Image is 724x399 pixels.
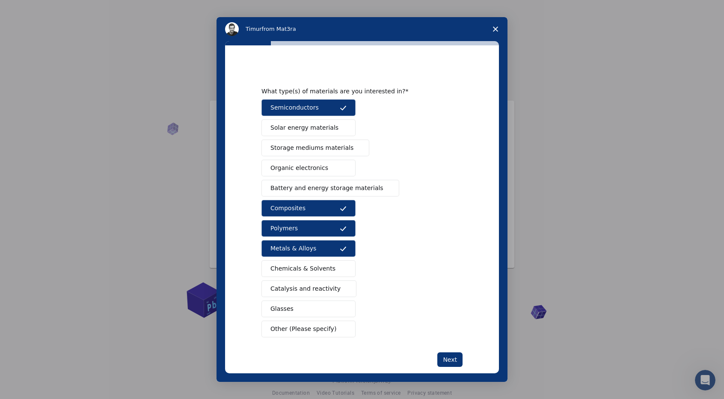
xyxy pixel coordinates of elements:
[270,123,338,132] span: Solar energy materials
[270,244,316,253] span: Metals & Alloys
[261,119,356,136] button: Solar energy materials
[261,160,356,176] button: Organic electronics
[270,103,319,112] span: Semiconductors
[261,140,369,156] button: Storage mediums materials
[484,17,507,41] span: Close survey
[261,301,356,317] button: Glasses
[270,143,353,152] span: Storage mediums materials
[270,204,306,213] span: Composites
[270,284,341,293] span: Catalysis and reactivity
[270,325,336,333] span: Other (Please specify)
[261,220,356,237] button: Polymers
[225,22,239,36] img: Profile image for Timur
[270,264,335,273] span: Chemicals & Solvents
[261,240,356,257] button: Metals & Alloys
[270,304,294,313] span: Glasses
[261,99,356,116] button: Semiconductors
[17,6,48,14] span: Support
[261,260,356,277] button: Chemicals & Solvents
[246,26,261,32] span: Timur
[261,26,296,32] span: from Mat3ra
[437,352,463,367] button: Next
[261,180,399,197] button: Battery and energy storage materials
[261,321,356,337] button: Other (Please specify)
[261,280,356,297] button: Catalysis and reactivity
[261,87,450,95] div: What type(s) of materials are you interested in?
[270,184,383,193] span: Battery and energy storage materials
[270,224,298,233] span: Polymers
[270,164,328,173] span: Organic electronics
[261,200,356,217] button: Composites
